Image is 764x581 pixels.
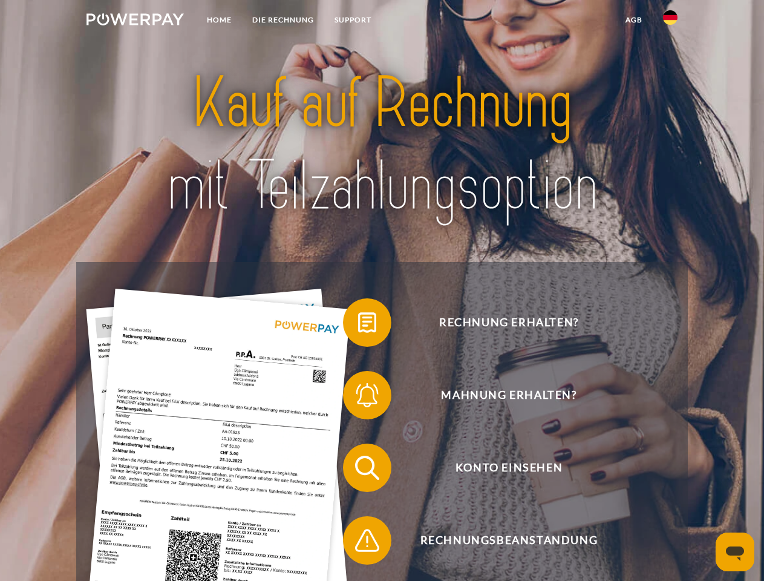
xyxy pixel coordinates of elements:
img: de [663,10,677,25]
span: Mahnung erhalten? [361,371,657,419]
iframe: Schaltfläche zum Öffnen des Messaging-Fensters [716,533,754,571]
button: Konto einsehen [343,444,658,492]
img: qb_bill.svg [352,307,382,338]
a: SUPPORT [324,9,382,31]
a: Home [197,9,242,31]
img: qb_search.svg [352,453,382,483]
button: Mahnung erhalten? [343,371,658,419]
span: Rechnungsbeanstandung [361,516,657,565]
a: DIE RECHNUNG [242,9,324,31]
span: Rechnung erhalten? [361,298,657,347]
img: qb_bell.svg [352,380,382,410]
img: title-powerpay_de.svg [116,58,648,232]
a: agb [615,9,653,31]
button: Rechnungsbeanstandung [343,516,658,565]
span: Konto einsehen [361,444,657,492]
button: Rechnung erhalten? [343,298,658,347]
img: qb_warning.svg [352,525,382,556]
img: logo-powerpay-white.svg [87,13,184,25]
